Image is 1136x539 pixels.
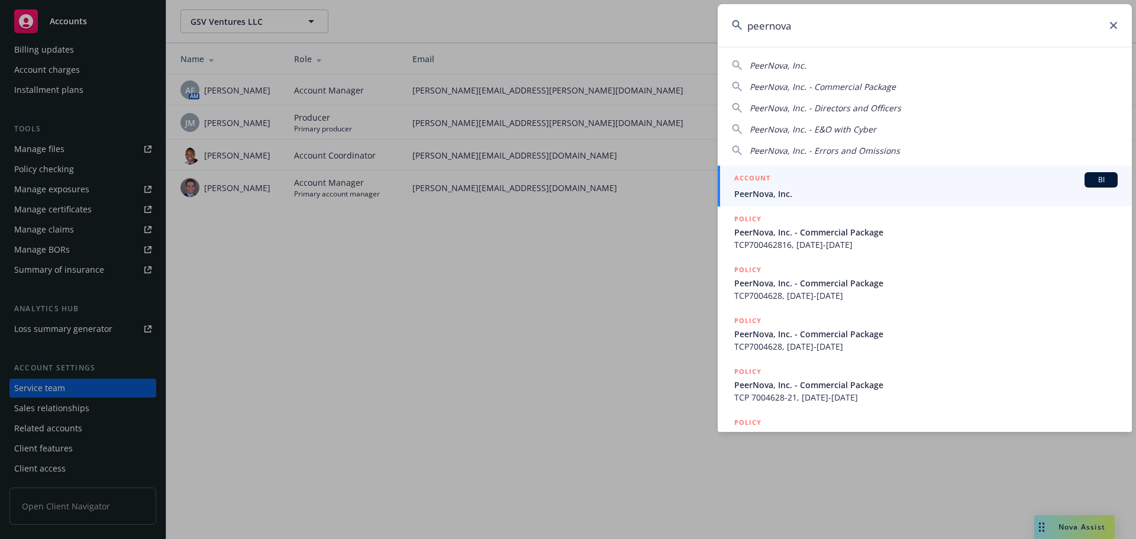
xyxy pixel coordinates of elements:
[734,391,1118,404] span: TCP 7004628-21, [DATE]-[DATE]
[750,145,900,156] span: PeerNova, Inc. - Errors and Omissions
[734,379,1118,391] span: PeerNova, Inc. - Commercial Package
[718,308,1132,359] a: POLICYPeerNova, Inc. - Commercial PackageTCP7004628, [DATE]-[DATE]
[734,277,1118,289] span: PeerNova, Inc. - Commercial Package
[734,417,761,428] h5: POLICY
[750,60,806,71] span: PeerNova, Inc.
[750,81,896,92] span: PeerNova, Inc. - Commercial Package
[734,226,1118,238] span: PeerNova, Inc. - Commercial Package
[734,213,761,225] h5: POLICY
[734,188,1118,200] span: PeerNova, Inc.
[718,257,1132,308] a: POLICYPeerNova, Inc. - Commercial PackageTCP7004628, [DATE]-[DATE]
[734,430,1118,442] span: PeerNova, Inc. - Commercial Package
[718,410,1132,461] a: POLICYPeerNova, Inc. - Commercial Package
[734,340,1118,353] span: TCP7004628, [DATE]-[DATE]
[734,264,761,276] h5: POLICY
[718,166,1132,206] a: ACCOUNTBIPeerNova, Inc.
[734,289,1118,302] span: TCP7004628, [DATE]-[DATE]
[718,4,1132,47] input: Search...
[734,238,1118,251] span: TCP700462816, [DATE]-[DATE]
[750,102,901,114] span: PeerNova, Inc. - Directors and Officers
[734,315,761,327] h5: POLICY
[734,172,770,186] h5: ACCOUNT
[718,359,1132,410] a: POLICYPeerNova, Inc. - Commercial PackageTCP 7004628-21, [DATE]-[DATE]
[734,328,1118,340] span: PeerNova, Inc. - Commercial Package
[750,124,876,135] span: PeerNova, Inc. - E&O with Cyber
[734,366,761,377] h5: POLICY
[718,206,1132,257] a: POLICYPeerNova, Inc. - Commercial PackageTCP700462816, [DATE]-[DATE]
[1089,175,1113,185] span: BI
